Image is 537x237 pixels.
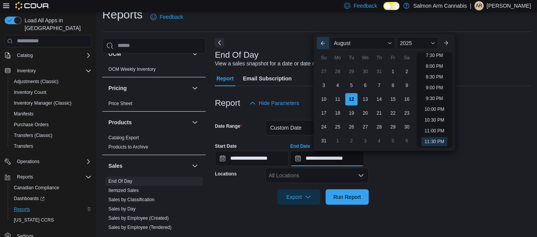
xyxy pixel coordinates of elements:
[108,188,139,193] a: Itemized Sales
[11,120,91,129] span: Purchase Orders
[160,13,183,21] span: Feedback
[246,95,302,111] button: Hide Parameters
[383,2,399,10] input: Dark Mode
[108,118,132,126] h3: Products
[401,93,413,105] div: day-16
[470,1,471,10] p: |
[17,174,33,180] span: Reports
[359,107,371,119] div: day-20
[359,135,371,147] div: day-3
[215,98,240,108] h3: Report
[108,135,139,141] span: Catalog Export
[318,79,330,92] div: day-3
[11,131,55,140] a: Transfers (Classic)
[147,9,186,25] a: Feedback
[243,71,292,86] span: Email Subscription
[215,151,289,166] input: Press the down key to open a popover containing a calendar.
[317,37,329,49] button: Previous Month
[422,94,446,103] li: 9:30 PM
[8,108,95,119] button: Manifests
[359,121,371,133] div: day-27
[108,197,155,202] a: Sales by Classification
[108,162,189,170] button: Sales
[14,51,91,60] span: Catalog
[401,135,413,147] div: day-6
[345,121,357,133] div: day-26
[14,66,39,75] button: Inventory
[359,52,371,64] div: We
[318,121,330,133] div: day-24
[318,135,330,147] div: day-31
[11,205,91,214] span: Reports
[333,193,361,201] span: Run Report
[14,89,47,95] span: Inventory Count
[11,77,91,86] span: Adjustments (Classic)
[8,182,95,193] button: Canadian Compliance
[8,215,95,225] button: [US_STATE] CCRS
[108,135,139,140] a: Catalog Export
[190,161,200,170] button: Sales
[373,52,385,64] div: Th
[15,2,50,10] img: Cova
[413,1,467,10] p: Salmon Arm Cannabis
[487,1,531,10] p: [PERSON_NAME]
[108,187,139,194] span: Itemized Sales
[11,88,91,97] span: Inventory Count
[476,1,482,10] span: AR
[102,99,206,111] div: Pricing
[387,93,399,105] div: day-15
[108,197,155,203] span: Sales by Classification
[11,120,52,129] a: Purchase Orders
[108,179,132,184] a: End Of Day
[282,189,316,205] span: Export
[108,67,156,72] a: OCM Weekly Inventory
[401,121,413,133] div: day-30
[8,98,95,108] button: Inventory Manager (Classic)
[318,65,330,78] div: day-27
[215,123,242,129] label: Date Range
[422,62,446,71] li: 8:00 PM
[331,65,344,78] div: day-28
[345,79,357,92] div: day-5
[14,195,45,202] span: Dashboards
[358,172,364,179] button: Open list of options
[102,65,206,77] div: OCM
[11,131,91,140] span: Transfers (Classic)
[318,93,330,105] div: day-10
[11,88,50,97] a: Inventory Count
[373,79,385,92] div: day-7
[331,79,344,92] div: day-4
[108,84,189,92] button: Pricing
[11,98,91,108] span: Inventory Manager (Classic)
[215,143,237,149] label: Start Date
[345,93,357,105] div: day-12
[14,132,52,139] span: Transfers (Classic)
[108,66,156,72] span: OCM Weekly Inventory
[8,141,95,152] button: Transfers
[190,118,200,127] button: Products
[108,215,169,221] a: Sales by Employee (Created)
[373,107,385,119] div: day-21
[353,2,377,10] span: Feedback
[190,83,200,93] button: Pricing
[345,135,357,147] div: day-2
[108,144,148,150] span: Products to Archive
[11,215,57,225] a: [US_STATE] CCRS
[102,133,206,155] div: Products
[215,60,328,68] div: View a sales snapshot for a date or date range.
[11,215,91,225] span: Washington CCRS
[14,111,33,117] span: Manifests
[401,79,413,92] div: day-9
[108,224,171,230] span: Sales by Employee (Tendered)
[359,79,371,92] div: day-6
[373,135,385,147] div: day-4
[8,130,95,141] button: Transfers (Classic)
[215,171,237,177] label: Locations
[277,189,320,205] button: Export
[108,50,189,58] button: OCM
[331,135,344,147] div: day-1
[387,135,399,147] div: day-5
